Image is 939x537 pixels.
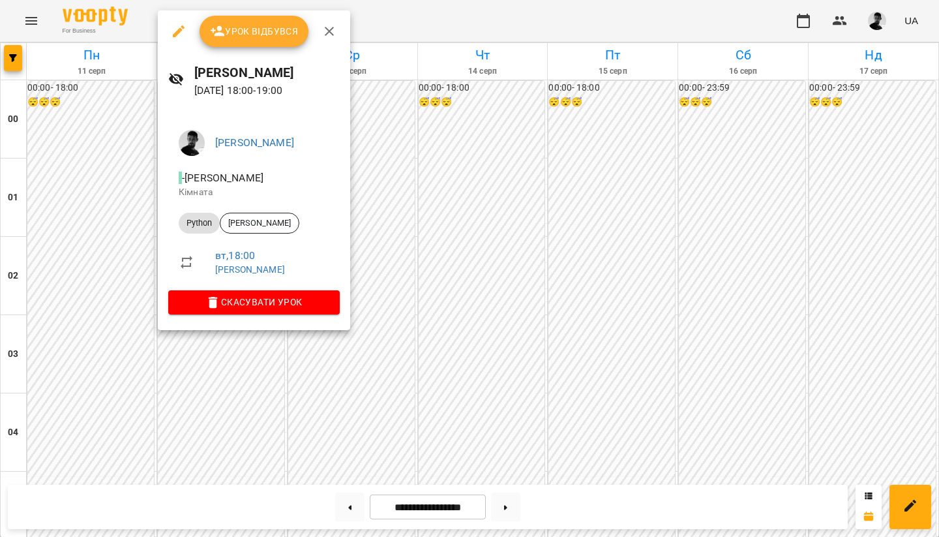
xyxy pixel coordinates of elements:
[179,130,205,156] img: 8a52112dc94124d2042df91b2f95d022.jpg
[215,136,294,149] a: [PERSON_NAME]
[200,16,309,47] button: Урок відбувся
[179,172,266,184] span: - [PERSON_NAME]
[179,186,329,199] p: Кімната
[210,23,299,39] span: Урок відбувся
[220,213,299,234] div: [PERSON_NAME]
[220,217,299,229] span: [PERSON_NAME]
[179,217,220,229] span: Python
[179,294,329,310] span: Скасувати Урок
[194,63,340,83] h6: [PERSON_NAME]
[215,264,285,275] a: [PERSON_NAME]
[215,249,255,262] a: вт , 18:00
[168,290,340,314] button: Скасувати Урок
[194,83,340,99] p: [DATE] 18:00 - 19:00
